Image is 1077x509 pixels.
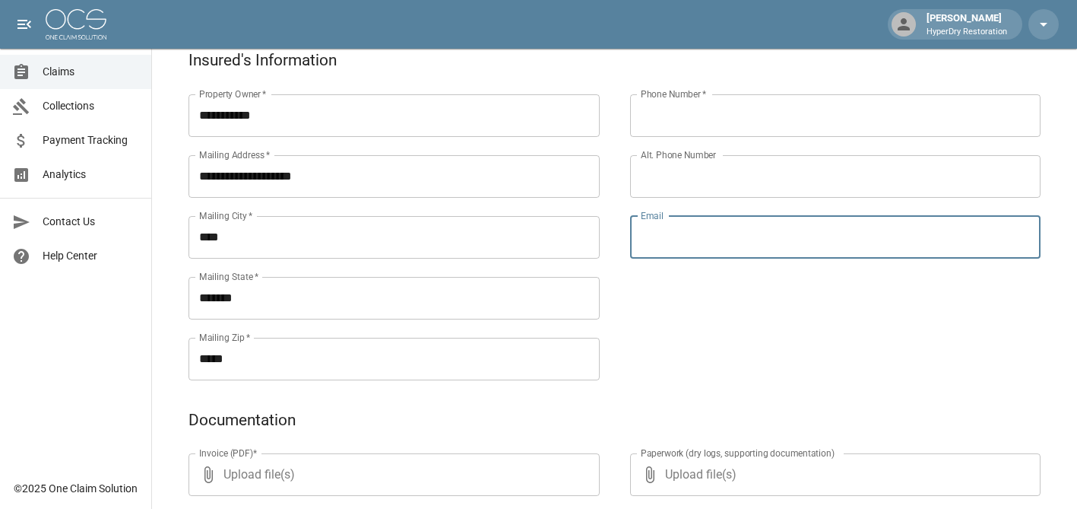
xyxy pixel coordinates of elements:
label: Property Owner [199,87,267,100]
div: [PERSON_NAME] [920,11,1013,38]
span: Upload file(s) [223,453,559,496]
label: Invoice (PDF)* [199,447,258,460]
span: Collections [43,98,139,114]
span: Payment Tracking [43,132,139,148]
span: Analytics [43,167,139,183]
span: Claims [43,64,139,80]
button: open drawer [9,9,40,40]
img: ocs-logo-white-transparent.png [46,9,106,40]
p: HyperDry Restoration [927,26,1007,39]
span: Contact Us [43,214,139,230]
label: Mailing Zip [199,331,251,344]
label: Mailing State [199,270,258,283]
span: Help Center [43,248,139,264]
span: Upload file(s) [665,453,1000,496]
label: Alt. Phone Number [641,148,716,161]
label: Email [641,209,664,222]
label: Paperwork (dry logs, supporting documentation) [641,447,835,460]
label: Phone Number [641,87,706,100]
label: Mailing Address [199,148,270,161]
div: © 2025 One Claim Solution [14,481,138,496]
label: Mailing City [199,209,253,222]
